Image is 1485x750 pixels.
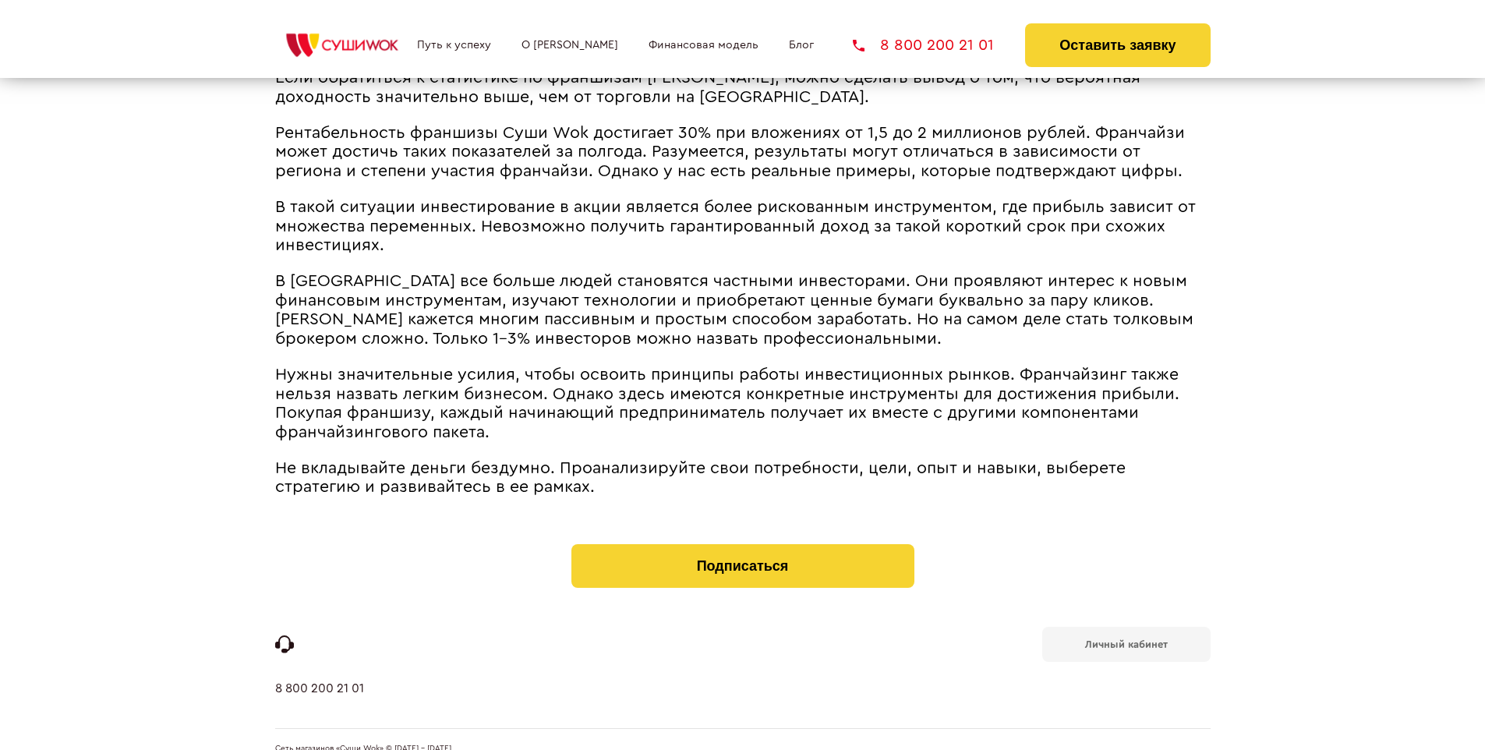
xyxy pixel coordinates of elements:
[275,366,1179,440] span: Нужны значительные усилия, чтобы освоить принципы работы инвестиционных рынков. Франчайзинг также...
[880,37,994,53] span: 8 800 200 21 01
[571,544,914,588] button: Подписаться
[275,69,1140,105] span: Если обратиться к статистике по франшизам [PERSON_NAME], можно сделать вывод о том, что вероятная...
[649,39,758,51] a: Финансовая модель
[853,37,994,53] a: 8 800 200 21 01
[1085,639,1168,649] b: Личный кабинет
[522,39,618,51] a: О [PERSON_NAME]
[789,39,814,51] a: Блог
[1025,23,1210,67] button: Оставить заявку
[275,125,1185,179] span: Рентабельность франшизы Суши Wok достигает 30% при вложениях от 1,5 до 2 миллионов рублей. Франча...
[275,460,1126,496] span: Не вкладывайте деньги бездумно. Проанализируйте свои потребности, цели, опыт и навыки, выберете с...
[275,199,1196,253] span: В такой ситуации инвестирование в акции является более рискованным инструментом, где прибыль зави...
[417,39,491,51] a: Путь к успеху
[1042,627,1211,662] a: Личный кабинет
[275,681,364,728] a: 8 800 200 21 01
[275,273,1193,347] span: В [GEOGRAPHIC_DATA] все больше людей становятся частными инвесторами. Они проявляют интерес к нов...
